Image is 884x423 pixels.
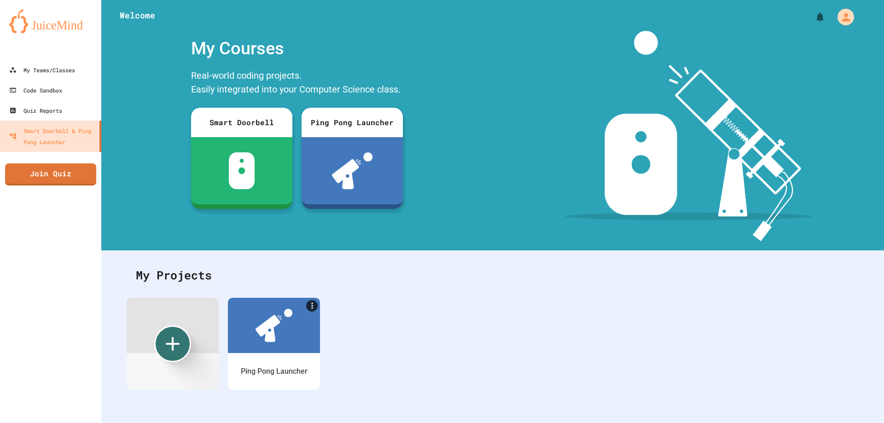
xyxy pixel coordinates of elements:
div: Ping Pong Launcher [302,108,403,137]
div: My Courses [186,31,407,66]
a: MorePing Pong Launcher [228,298,320,390]
a: Join Quiz [5,163,96,185]
div: My Teams/Classes [9,64,75,75]
a: More [306,300,318,312]
div: Real-world coding projects. Easily integrated into your Computer Science class. [186,66,407,101]
div: Smart Doorbell [191,108,292,137]
div: Smart Doorbell & Ping Pong Launcher [9,125,96,147]
div: Create new [154,325,191,362]
img: ppl-with-ball.png [332,152,373,189]
img: sdb-white.svg [229,152,255,189]
div: My Account [828,6,856,28]
div: Quiz Reports [9,105,62,116]
div: Ping Pong Launcher [241,366,308,377]
div: My Notifications [797,9,828,25]
img: ppl-with-ball.png [256,309,292,342]
img: banner-image-my-projects.png [565,31,812,241]
div: Code Sandbox [9,85,62,96]
div: My Projects [127,257,859,293]
img: logo-orange.svg [9,9,92,33]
